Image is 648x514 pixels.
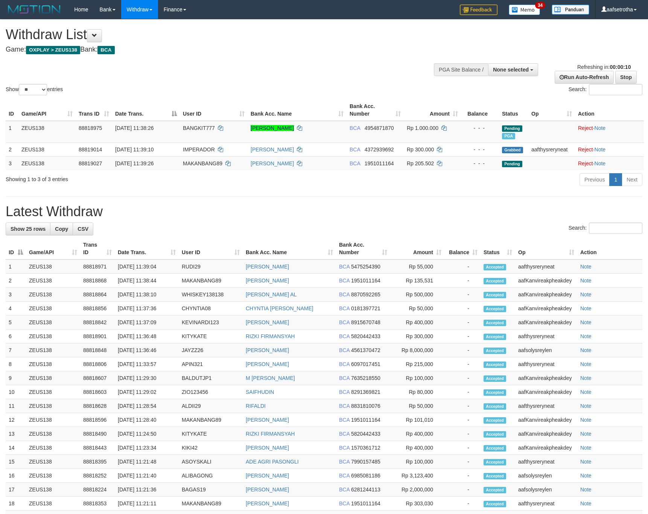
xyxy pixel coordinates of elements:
[80,441,115,455] td: 88818443
[115,160,154,166] span: [DATE] 11:39:26
[444,399,481,413] td: -
[515,274,577,288] td: aafKanvireakpheakdey
[464,160,496,167] div: - - -
[580,417,592,423] a: Note
[179,259,243,274] td: RUDI29
[26,316,80,329] td: ZEUS138
[115,343,179,357] td: [DATE] 11:36:46
[6,427,26,441] td: 13
[339,291,350,297] span: BCA
[350,160,360,166] span: BCA
[6,259,26,274] td: 1
[351,305,380,311] span: Copy 0181397721 to clipboard
[528,142,575,156] td: aafthysreryneat
[246,333,295,339] a: RIZKI FIRMANSYAH
[351,431,380,437] span: Copy 5820442433 to clipboard
[26,357,80,371] td: ZEUS138
[179,288,243,302] td: WHISKEY138138
[76,99,112,121] th: Trans ID: activate to sort column ascending
[26,46,80,54] span: OXPLAY > ZEUS138
[390,259,444,274] td: Rp 55,000
[179,385,243,399] td: ZIO123456
[80,385,115,399] td: 88818603
[339,417,350,423] span: BCA
[464,124,496,132] div: - - -
[6,46,424,53] h4: Game: Bank:
[390,329,444,343] td: Rp 300,000
[580,487,592,493] a: Note
[595,160,606,166] a: Note
[179,316,243,329] td: KEVINARDI123
[578,146,593,153] a: Reject
[444,357,481,371] td: -
[484,445,506,451] span: Accepted
[6,204,642,219] h1: Latest Withdraw
[246,389,274,395] a: SAIFHUDIN
[484,417,506,424] span: Accepted
[444,371,481,385] td: -
[112,99,180,121] th: Date Trans.: activate to sort column descending
[80,343,115,357] td: 88818848
[502,147,523,153] span: Grabbed
[390,343,444,357] td: Rp 8,000,000
[6,302,26,316] td: 4
[6,288,26,302] td: 3
[79,146,102,153] span: 88819014
[390,302,444,316] td: Rp 50,000
[246,347,289,353] a: [PERSON_NAME]
[115,441,179,455] td: [DATE] 11:23:34
[115,329,179,343] td: [DATE] 11:36:48
[351,389,380,395] span: Copy 8291369821 to clipboard
[569,223,642,234] label: Search:
[484,334,506,340] span: Accepted
[18,156,76,170] td: ZEUS138
[390,455,444,469] td: Rp 100,000
[515,329,577,343] td: aafthysreryneat
[580,361,592,367] a: Note
[580,445,592,451] a: Note
[434,63,488,76] div: PGA Site Balance /
[6,4,63,15] img: MOTION_logo.png
[80,399,115,413] td: 88818628
[339,361,350,367] span: BCA
[528,99,575,121] th: Op: activate to sort column ascending
[580,459,592,465] a: Note
[78,226,88,232] span: CSV
[484,389,506,396] span: Accepted
[351,361,380,367] span: Copy 6097017451 to clipboard
[6,156,18,170] td: 3
[580,264,592,270] a: Note
[246,291,297,297] a: [PERSON_NAME] AL
[350,146,360,153] span: BCA
[390,316,444,329] td: Rp 400,000
[464,146,496,153] div: - - -
[502,133,515,139] span: Marked by aafsolysreylen
[183,125,215,131] span: BANGKIT777
[183,160,222,166] span: MAKANBANG89
[577,238,642,259] th: Action
[26,455,80,469] td: ZEUS138
[365,146,394,153] span: Copy 4372939692 to clipboard
[580,333,592,339] a: Note
[179,302,243,316] td: CHYNTIA08
[535,2,545,9] span: 34
[350,125,360,131] span: BCA
[351,319,380,325] span: Copy 8915670748 to clipboard
[80,357,115,371] td: 88818806
[248,99,347,121] th: Bank Acc. Name: activate to sort column ascending
[580,375,592,381] a: Note
[6,316,26,329] td: 5
[26,238,80,259] th: Game/API: activate to sort column ascending
[444,329,481,343] td: -
[115,288,179,302] td: [DATE] 11:38:10
[115,238,179,259] th: Date Trans.: activate to sort column ascending
[515,288,577,302] td: aafKanvireakpheakdey
[339,431,350,437] span: BCA
[18,142,76,156] td: ZEUS138
[26,259,80,274] td: ZEUS138
[55,226,68,232] span: Copy
[339,305,350,311] span: BCA
[580,403,592,409] a: Note
[26,288,80,302] td: ZEUS138
[484,264,506,270] span: Accepted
